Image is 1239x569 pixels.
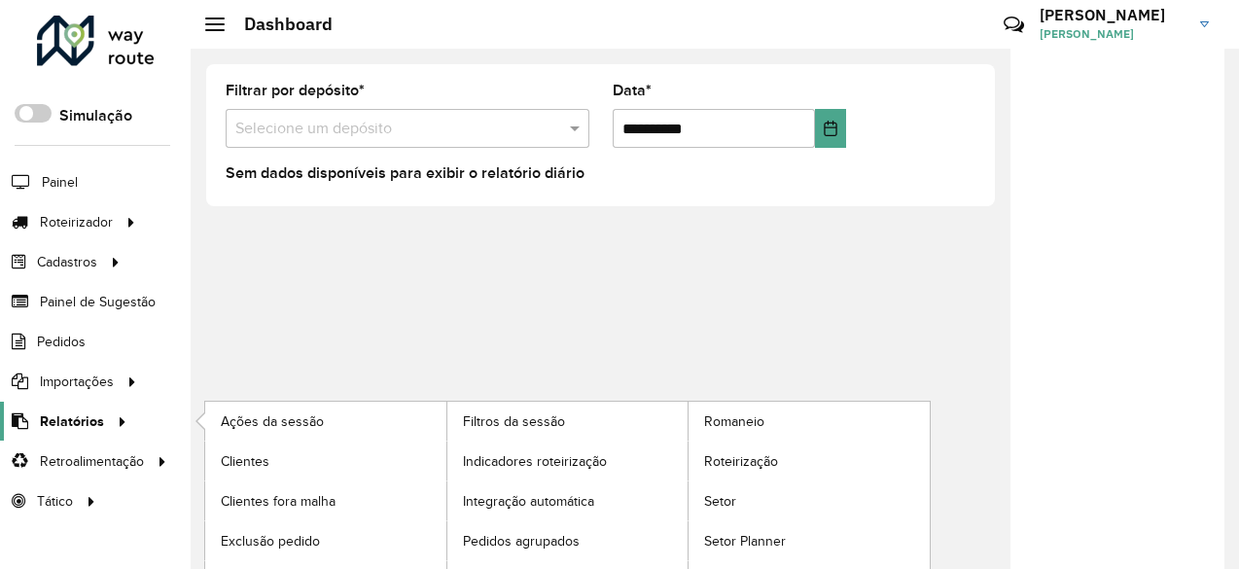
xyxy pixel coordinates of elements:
a: Clientes [205,442,446,480]
a: Pedidos agrupados [447,521,689,560]
a: Setor Planner [689,521,930,560]
label: Simulação [59,104,132,127]
span: Roteirizador [40,212,113,232]
h2: Dashboard [225,14,333,35]
span: Relatórios [40,411,104,432]
span: Roteirização [704,451,778,472]
span: Clientes [221,451,269,472]
span: Setor [704,491,736,512]
span: Ações da sessão [221,411,324,432]
span: Exclusão pedido [221,531,320,551]
a: Contato Rápido [993,4,1035,46]
button: Choose Date [815,109,846,148]
span: Indicadores roteirização [463,451,607,472]
span: Tático [37,491,73,512]
span: Pedidos agrupados [463,531,580,551]
h3: [PERSON_NAME] [1040,6,1186,24]
span: Painel [42,172,78,193]
a: Ações da sessão [205,402,446,441]
a: Integração automática [447,481,689,520]
span: Integração automática [463,491,594,512]
span: Painel de Sugestão [40,292,156,312]
span: Importações [40,372,114,392]
span: Cadastros [37,252,97,272]
a: Setor [689,481,930,520]
span: Pedidos [37,332,86,352]
a: Filtros da sessão [447,402,689,441]
span: Setor Planner [704,531,786,551]
span: Retroalimentação [40,451,144,472]
a: Romaneio [689,402,930,441]
span: Clientes fora malha [221,491,336,512]
a: Roteirização [689,442,930,480]
span: Romaneio [704,411,764,432]
label: Data [613,79,652,102]
label: Filtrar por depósito [226,79,365,102]
span: Filtros da sessão [463,411,565,432]
label: Sem dados disponíveis para exibir o relatório diário [226,161,584,185]
span: [PERSON_NAME] [1040,25,1186,43]
a: Indicadores roteirização [447,442,689,480]
a: Exclusão pedido [205,521,446,560]
a: Clientes fora malha [205,481,446,520]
